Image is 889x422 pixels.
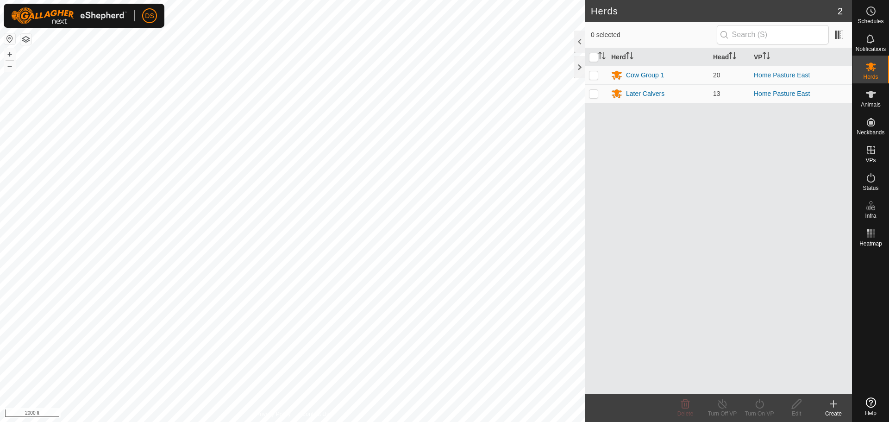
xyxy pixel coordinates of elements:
a: Home Pasture East [754,71,810,79]
img: Gallagher Logo [11,7,127,24]
div: Turn Off VP [704,409,741,418]
p-sorticon: Activate to sort [763,53,770,61]
input: Search (S) [717,25,829,44]
span: Schedules [858,19,883,24]
button: Reset Map [4,33,15,44]
button: Map Layers [20,34,31,45]
div: Turn On VP [741,409,778,418]
p-sorticon: Activate to sort [598,53,606,61]
span: Animals [861,102,881,107]
div: Cow Group 1 [626,70,664,80]
div: Later Calvers [626,89,664,99]
span: Herds [863,74,878,80]
span: 13 [713,90,720,97]
span: 20 [713,71,720,79]
a: Privacy Policy [256,410,291,418]
span: Delete [677,410,694,417]
span: VPs [865,157,876,163]
h2: Herds [591,6,838,17]
button: – [4,61,15,72]
span: Status [863,185,878,191]
div: Create [815,409,852,418]
span: Infra [865,213,876,219]
div: Edit [778,409,815,418]
th: Head [709,48,750,66]
span: DS [145,11,154,21]
button: + [4,49,15,60]
span: Help [865,410,876,416]
span: 0 selected [591,30,717,40]
p-sorticon: Activate to sort [626,53,633,61]
a: Help [852,394,889,420]
a: Contact Us [302,410,329,418]
span: Heatmap [859,241,882,246]
p-sorticon: Activate to sort [729,53,736,61]
span: Neckbands [857,130,884,135]
a: Home Pasture East [754,90,810,97]
span: 2 [838,4,843,18]
th: Herd [607,48,709,66]
th: VP [750,48,852,66]
span: Notifications [856,46,886,52]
